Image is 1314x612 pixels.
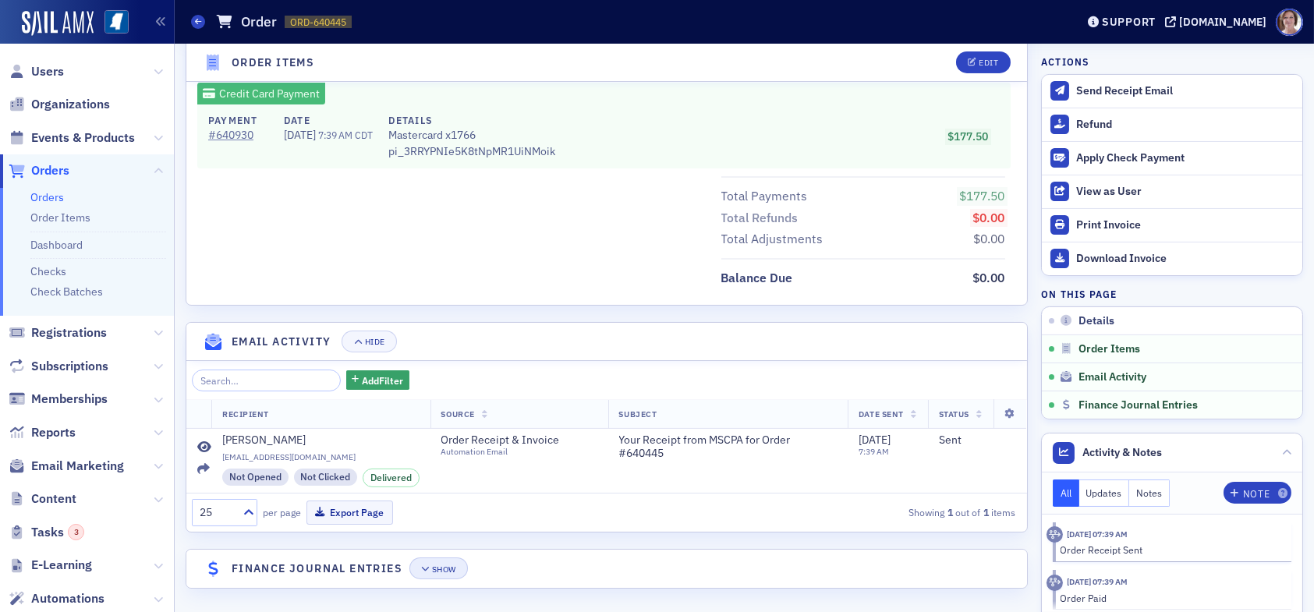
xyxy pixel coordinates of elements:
span: Automations [31,590,104,607]
span: [DATE] [859,433,891,447]
div: Balance Due [721,269,793,288]
span: Profile [1276,9,1303,36]
button: Hide [342,331,396,352]
span: Subject [619,409,657,419]
a: Email Marketing [9,458,124,475]
span: Details [1078,314,1114,328]
a: SailAMX [22,11,94,36]
span: Order Items [1078,342,1140,356]
span: 7:39 AM [318,129,352,141]
span: Mastercard x1766 [388,127,555,143]
div: Activity [1047,526,1063,543]
a: Check Batches [30,285,103,299]
a: Print Invoice [1042,208,1302,242]
div: Total Adjustments [721,230,823,249]
h4: Email Activity [232,334,331,350]
div: 25 [200,504,234,521]
button: Notes [1129,479,1170,507]
button: [DOMAIN_NAME] [1165,16,1272,27]
span: Your Receipt from MSCPA for Order #640445 [619,433,837,461]
a: E-Learning [9,557,92,574]
span: Email Marketing [31,458,124,475]
a: #640930 [208,127,267,143]
a: View Homepage [94,10,129,37]
span: Events & Products [31,129,135,147]
div: Refund [1076,118,1295,132]
span: [DATE] [284,128,318,142]
button: View as User [1042,175,1302,208]
div: Order Receipt Sent [1061,543,1281,557]
div: Print Invoice [1076,218,1295,232]
h1: Order [241,12,277,31]
h4: Details [388,113,555,127]
span: Reports [31,424,76,441]
h4: Date [284,113,372,127]
a: Memberships [9,391,108,408]
button: Note [1224,482,1291,504]
div: Hide [365,338,385,346]
span: Orders [31,162,69,179]
span: $0.00 [974,231,1005,246]
a: Tasks3 [9,524,84,541]
span: E-Learning [31,557,92,574]
div: Edit [979,58,998,67]
div: [DOMAIN_NAME] [1179,15,1266,29]
span: Memberships [31,391,108,408]
span: Registrations [31,324,107,341]
a: Content [9,490,76,508]
div: Order Paid [1061,591,1281,605]
span: Recipient [222,409,269,419]
a: Events & Products [9,129,135,147]
h4: Payment [208,113,267,127]
h4: Actions [1041,55,1089,69]
span: $0.00 [973,210,1005,225]
span: $177.50 [960,188,1005,203]
a: Registrations [9,324,107,341]
button: Send Receipt Email [1042,75,1302,108]
span: [EMAIL_ADDRESS][DOMAIN_NAME] [222,452,420,462]
span: Add Filter [362,373,403,387]
span: Organizations [31,96,110,113]
div: Support [1102,15,1156,29]
span: ORD-640445 [290,16,346,29]
h4: On this page [1041,287,1303,301]
div: Show [432,565,456,574]
a: Orders [9,162,69,179]
div: Automation Email [441,447,583,457]
a: Download Invoice [1042,242,1302,275]
div: Send Receipt Email [1076,84,1295,98]
a: Automations [9,590,104,607]
img: SailAMX [104,10,129,34]
div: Showing out of items [752,505,1015,519]
div: Sent [939,433,1016,448]
h4: Finance Journal Entries [232,561,402,577]
div: 3 [68,524,84,540]
a: Subscriptions [9,358,108,375]
label: per page [263,505,301,519]
div: Not Clicked [294,469,358,486]
button: Show [409,557,468,579]
a: Dashboard [30,238,83,252]
a: Reports [9,424,76,441]
time: 7:39 AM [859,446,889,457]
span: Email Activity [1078,370,1146,384]
div: Apply Check Payment [1076,151,1295,165]
time: 5/22/2025 07:39 AM [1067,529,1128,539]
button: Export Page [306,501,393,525]
button: Apply Check Payment [1042,141,1302,175]
button: AddFilter [346,370,410,390]
span: Total Adjustments [721,230,829,249]
input: Search… [192,370,341,391]
span: Finance Journal Entries [1078,398,1198,412]
button: All [1053,479,1079,507]
button: Refund [1042,108,1302,141]
span: Tasks [31,524,84,541]
a: Order Items [30,210,90,225]
strong: 1 [944,505,955,519]
span: Status [939,409,969,419]
span: Subscriptions [31,358,108,375]
div: Not Opened [222,469,289,486]
span: Balance Due [721,269,799,288]
span: Source [441,409,475,419]
strong: 1 [980,505,991,519]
